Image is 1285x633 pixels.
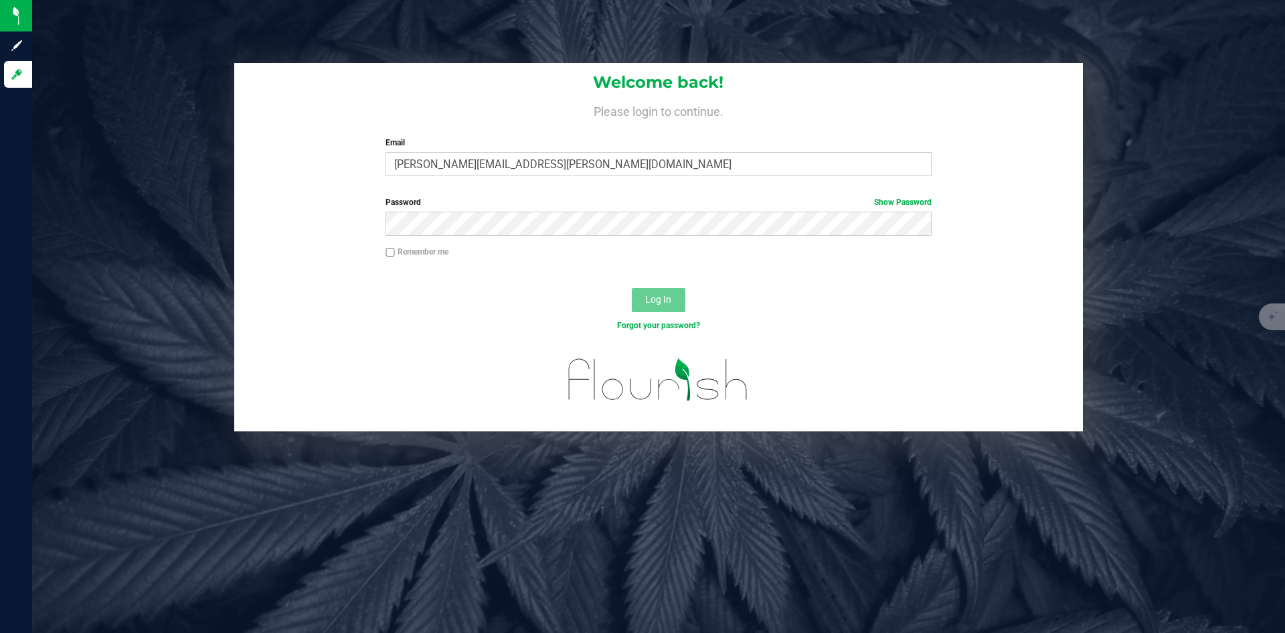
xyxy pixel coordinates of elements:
[10,68,23,81] inline-svg: Log in
[385,198,421,207] span: Password
[385,246,448,258] label: Remember me
[874,198,932,207] a: Show Password
[234,74,1083,91] h1: Welcome back!
[385,248,395,257] input: Remember me
[234,102,1083,118] h4: Please login to continue.
[385,137,931,149] label: Email
[632,288,685,312] button: Log In
[10,39,23,52] inline-svg: Sign up
[617,321,700,330] a: Forgot your password?
[645,294,671,305] span: Log In
[552,346,764,414] img: flourish_logo.svg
